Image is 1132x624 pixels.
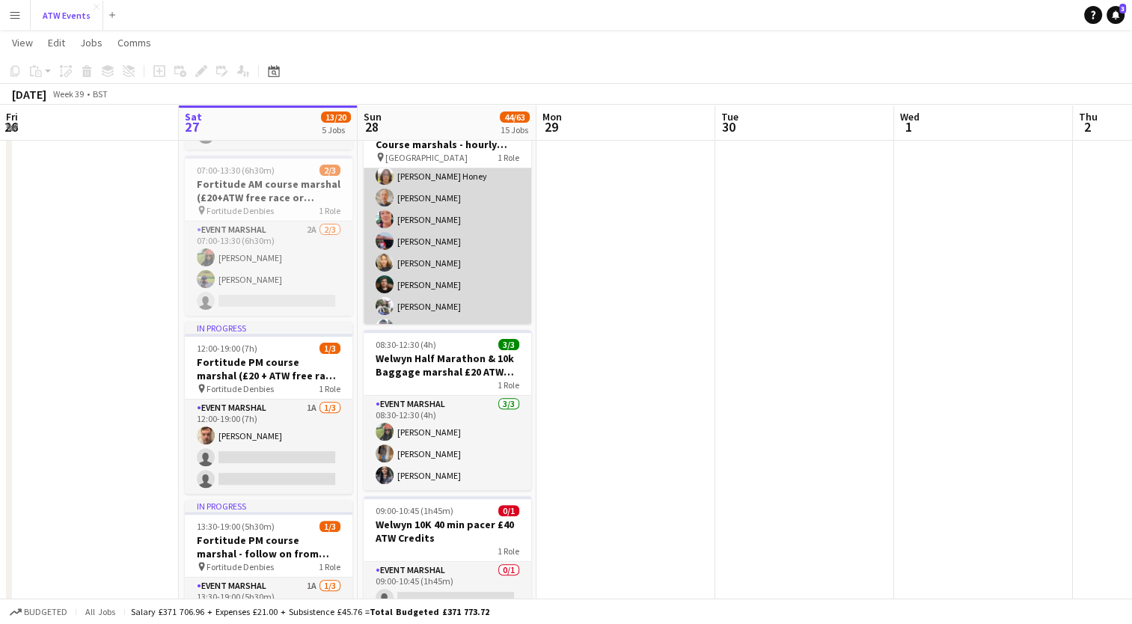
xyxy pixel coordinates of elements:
span: Thu [1079,110,1098,123]
span: Sat [185,110,202,123]
span: Fortitude Denbies [206,561,274,572]
span: Comms [117,36,151,49]
a: 3 [1107,6,1125,24]
span: Mon [542,110,562,123]
span: Fortitude Denbies [206,383,274,394]
span: 1 Role [498,545,519,557]
span: Total Budgeted £371 773.72 [370,606,489,617]
app-card-role: Event Marshal2A2/307:00-13:30 (6h30m)[PERSON_NAME][PERSON_NAME] [185,221,352,316]
span: 1 Role [319,205,340,216]
span: 30 [719,118,738,135]
span: 1/3 [319,521,340,532]
app-job-card: 07:00-13:30 (6h30m)2/3Fortitude AM course marshal (£20+ATW free race or Hourly) Fortitude Denbies... [185,156,352,316]
span: 07:00-13:30 (6h30m) [197,165,275,176]
div: [DATE] [12,87,46,102]
button: ATW Events [31,1,103,30]
app-card-role: Event Marshal1A1/312:00-19:00 (7h)[PERSON_NAME] [185,400,352,494]
div: BST [93,88,108,100]
button: Budgeted [7,604,70,620]
span: 3 [1119,4,1126,13]
span: 09:00-10:45 (1h45m) [376,505,453,516]
div: Salary £371 706.96 + Expenses £21.00 + Subsistence £45.76 = [131,606,489,617]
span: Week 39 [49,88,87,100]
h3: Welwyn 10K 40 min pacer £40 ATW Credits [364,518,531,545]
h3: Fortitude PM course marshal - follow on from morning shift (£20+ATW free race or Hourly) [185,533,352,560]
a: Comms [111,33,157,52]
span: 1/3 [319,343,340,354]
span: 2/3 [319,165,340,176]
span: Fortitude Denbies [206,205,274,216]
span: 26 [4,118,18,135]
span: 08:30-12:30 (4h) [376,339,436,350]
span: 44/63 [500,111,530,123]
app-card-role: Event Marshal0/109:00-10:45 (1h45m) [364,562,531,613]
div: 15 Jobs [501,124,529,135]
h3: Fortitude AM course marshal (£20+ATW free race or Hourly) [185,177,352,204]
span: 29 [540,118,562,135]
span: 12:00-19:00 (7h) [197,343,257,354]
span: Fri [6,110,18,123]
div: In progress [185,500,352,512]
span: Jobs [80,36,103,49]
span: Edit [48,36,65,49]
span: View [12,36,33,49]
span: 1 Role [319,561,340,572]
app-job-card: 09:00-10:45 (1h45m)0/1Welwyn 10K 40 min pacer £40 ATW Credits1 RoleEvent Marshal0/109:00-10:45 (1... [364,496,531,613]
span: 13/20 [321,111,351,123]
span: 1 Role [319,383,340,394]
a: View [6,33,39,52]
span: 1 [898,118,920,135]
span: 3/3 [498,339,519,350]
span: Tue [721,110,738,123]
span: All jobs [82,606,118,617]
span: Sun [364,110,382,123]
span: 2 [1077,118,1098,135]
app-job-card: 08:15-12:30 (4h15m)26/42Welwyn Half Marathon & 10k Course marshals - hourly rate £12.21 per hour ... [364,103,531,324]
app-card-role: Event Marshal3/308:30-12:30 (4h)[PERSON_NAME][PERSON_NAME][PERSON_NAME] [364,396,531,490]
span: 28 [361,118,382,135]
span: 0/1 [498,505,519,516]
div: 5 Jobs [322,124,350,135]
span: Budgeted [24,607,67,617]
a: Jobs [74,33,108,52]
div: In progress [185,322,352,334]
span: 1 Role [498,152,519,163]
span: 13:30-19:00 (5h30m) [197,521,275,532]
span: 1 Role [498,379,519,391]
span: 27 [183,118,202,135]
h3: Fortitude PM course marshal (£20 + ATW free race or Hourly) [185,355,352,382]
app-job-card: In progress12:00-19:00 (7h)1/3Fortitude PM course marshal (£20 + ATW free race or Hourly) Fortitu... [185,322,352,494]
span: [GEOGRAPHIC_DATA] [385,152,468,163]
span: Wed [900,110,920,123]
app-job-card: 08:30-12:30 (4h)3/3Welwyn Half Marathon & 10k Baggage marshal £20 ATW credits per hour1 RoleEvent... [364,330,531,490]
h3: Welwyn Half Marathon & 10k Baggage marshal £20 ATW credits per hour [364,352,531,379]
a: Edit [42,33,71,52]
